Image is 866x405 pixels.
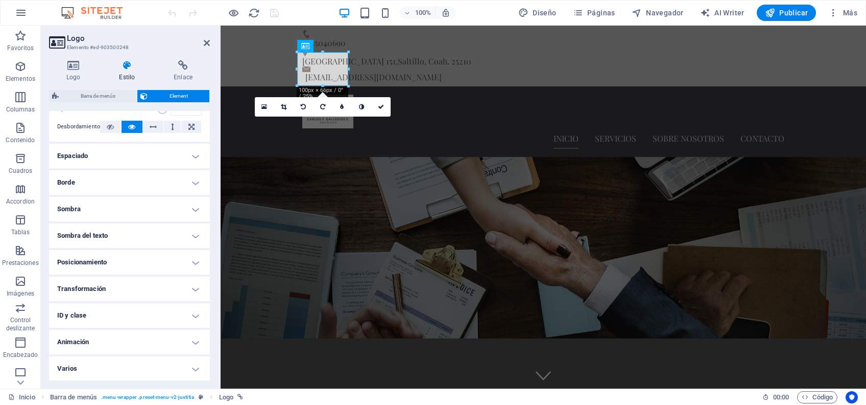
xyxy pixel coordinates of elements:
[352,97,371,117] a: Escala de grises
[6,105,35,114] p: Columnas
[573,8,615,18] span: Páginas
[3,351,38,359] p: Encabezado
[49,356,210,381] h4: Varios
[49,303,210,328] h4: ID y clase
[294,97,313,117] a: Girar 90° a la izquierda
[156,60,210,82] h4: Enlace
[49,277,210,301] h4: Transformación
[371,97,391,117] a: Confirmar ( Ctrl ⏎ )
[49,197,210,221] h4: Sombra
[49,60,102,82] h4: Logo
[50,391,244,403] nav: breadcrumb
[151,90,206,102] span: Element
[765,8,808,18] span: Publicar
[219,391,233,403] span: Haz clic para seleccionar y doble clic para editar
[824,5,861,21] button: Más
[49,223,210,248] h4: Sombra del texto
[57,121,100,133] label: Desbordamiento
[49,330,210,354] h4: Animación
[199,394,203,400] i: Este elemento es un preajuste personalizable
[237,394,243,400] i: Este elemento está vinculado
[828,8,857,18] span: Más
[49,144,210,168] h4: Espaciado
[628,5,688,21] button: Navegador
[49,250,210,275] h4: Posicionamiento
[6,136,35,144] p: Contenido
[797,391,837,403] button: Código
[313,97,332,117] a: Girar 90° a la derecha
[773,391,789,403] span: 00 00
[802,391,833,403] span: Código
[7,289,34,298] p: Imágenes
[441,8,450,17] i: Al redimensionar, ajustar el nivel de zoom automáticamente para ajustarse al dispositivo elegido.
[332,97,352,117] a: Desenfoque
[11,228,30,236] p: Tablas
[102,60,156,82] h4: Estilo
[518,8,557,18] span: Diseño
[9,167,33,175] p: Cuadros
[50,391,97,403] span: Haz clic para seleccionar y doble clic para editar
[8,391,35,403] a: Haz clic para cancelar la selección y doble clic para abrir páginas
[274,97,294,117] a: Modo de recorte
[67,34,210,43] h2: Logo
[415,7,431,19] h6: 100%
[632,8,684,18] span: Navegador
[57,106,90,111] label: Opacidad
[59,7,135,19] img: Editor Logo
[6,75,35,83] p: Elementos
[49,90,137,102] button: Barra de menús
[248,7,260,19] i: Volver a cargar página
[248,7,260,19] button: reload
[762,391,789,403] h6: Tiempo de la sesión
[399,7,436,19] button: 100%
[62,90,134,102] span: Barra de menús
[514,5,561,21] button: Diseño
[780,393,782,401] span: :
[227,7,239,19] button: Haz clic para salir del modo de previsualización y seguir editando
[137,90,209,102] button: Element
[6,197,35,206] p: Accordion
[700,8,744,18] span: AI Writer
[696,5,749,21] button: AI Writer
[514,5,561,21] div: Diseño (Ctrl+Alt+Y)
[67,43,189,52] h3: Elemento #ed-903500248
[846,391,858,403] button: Usercentrics
[2,259,38,267] p: Prestaciones
[7,44,34,52] p: Favoritos
[255,97,274,117] a: Selecciona archivos del administrador de archivos, de la galería de fotos o carga archivo(s)
[757,5,816,21] button: Publicar
[569,5,619,21] button: Páginas
[101,391,195,403] span: . menu-wrapper .preset-menu-v2-justitia
[49,170,210,195] h4: Borde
